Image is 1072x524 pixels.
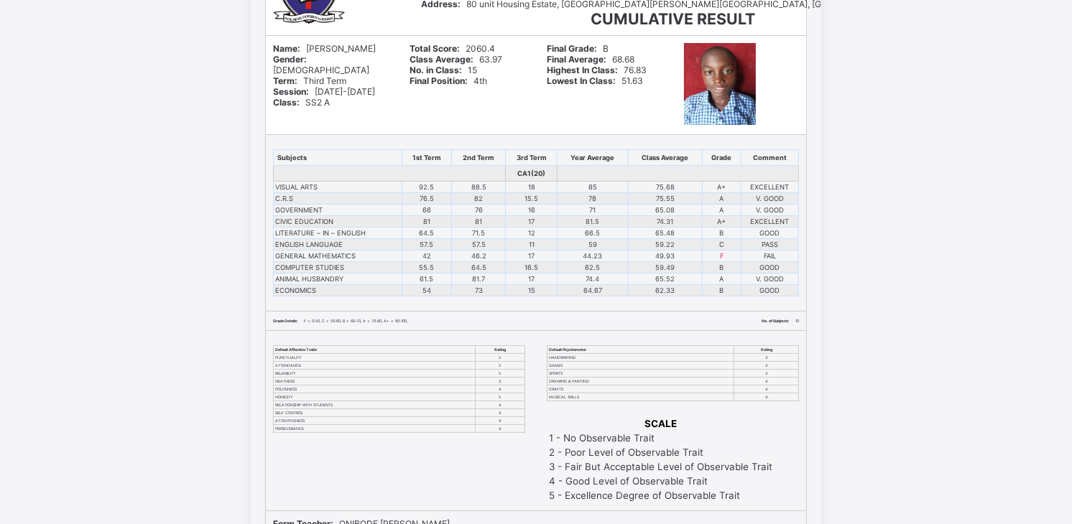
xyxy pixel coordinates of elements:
[547,54,634,65] span: 68.68
[410,65,478,75] span: 15
[558,251,628,262] td: 44.23
[475,378,525,385] td: 3
[402,239,452,251] td: 57.5
[741,251,799,262] td: FAIL
[547,43,609,54] span: B
[273,97,330,108] span: SS2 A
[558,182,628,193] td: 85
[475,409,525,417] td: 4
[402,273,452,285] td: 61.5
[410,75,488,86] span: 4th
[558,205,628,216] td: 71
[273,319,407,323] span: F = 0-50, C = 50-60, B = 60-70, A = 70-80, A+ = 80-100,
[506,216,558,228] td: 17
[452,262,506,273] td: 64.5
[734,354,799,362] td: 3
[548,460,773,473] td: 3 - Fair But Acceptable Level of Observable Trait
[506,285,558,296] td: 15
[475,370,525,378] td: 5
[410,43,496,54] span: 2060.4
[452,228,506,239] td: 71.5
[506,273,558,285] td: 17
[506,166,558,182] th: CA1(20)
[628,251,703,262] td: 49.93
[741,239,799,251] td: PASS
[548,446,773,459] td: 2 - Poor Level of Observable Trait
[762,319,790,323] b: No. of Subjects:
[703,251,741,262] td: F
[274,205,402,216] td: GOVERNMENT
[274,285,402,296] td: ECONOMICS
[274,378,476,385] td: NEATNESS
[734,370,799,378] td: 3
[506,239,558,251] td: 11
[734,362,799,370] td: 3
[628,273,703,285] td: 65.52
[506,182,558,193] td: 18
[547,65,647,75] span: 76.83
[734,346,799,354] th: Rating
[734,378,799,385] td: 4
[273,86,309,97] b: Session:
[273,97,300,108] b: Class:
[703,150,741,166] th: Grade
[273,75,297,86] b: Term:
[547,65,618,75] b: Highest In Class:
[741,228,799,239] td: GOOD
[762,319,799,323] span: 10
[452,251,506,262] td: 46.2
[628,150,703,166] th: Class Average
[274,193,402,205] td: C.R.S
[274,150,402,166] th: Subjects
[475,362,525,370] td: 5
[547,362,734,370] td: GAMES
[558,150,628,166] th: Year Average
[628,262,703,273] td: 59.49
[547,370,734,378] td: SPORTS
[274,401,476,409] td: RELATIONSHIP WITH STUDENTS
[547,393,734,401] td: MUSICAL SKILLS
[734,385,799,393] td: 4
[452,205,506,216] td: 76
[558,273,628,285] td: 74.4
[273,54,307,65] b: Gender:
[452,150,506,166] th: 2nd Term
[558,228,628,239] td: 66.5
[475,417,525,425] td: 4
[547,346,734,354] th: Default Psychomotor
[475,385,525,393] td: 4
[547,378,734,385] td: DRAWING & PAINTING
[274,417,476,425] td: ATTENTIVENESS
[273,54,369,75] span: [DEMOGRAPHIC_DATA]
[506,262,558,273] td: 16.5
[410,75,468,86] b: Final Position:
[547,75,616,86] b: Lowest In Class:
[402,216,452,228] td: 81
[506,251,558,262] td: 17
[703,193,741,205] td: A
[402,182,452,193] td: 92.5
[741,193,799,205] td: V. GOOD
[741,273,799,285] td: V. GOOD
[274,393,476,401] td: HONESTY
[452,193,506,205] td: 82
[548,474,773,487] td: 4 - Good Level of Observable Trait
[402,228,452,239] td: 64.5
[548,489,773,502] td: 5 - Excellence Degree of Observable Trait
[734,393,799,401] td: 4
[273,43,376,54] span: [PERSON_NAME]
[506,193,558,205] td: 15.5
[703,262,741,273] td: B
[273,86,375,97] span: [DATE]-[DATE]
[506,228,558,239] td: 12
[274,182,402,193] td: VISUAL ARTS
[703,216,741,228] td: A+
[274,262,402,273] td: COMPUTER STUDIES
[628,205,703,216] td: 65.08
[410,54,503,65] span: 63.97
[558,262,628,273] td: 62.5
[402,285,452,296] td: 54
[273,319,298,323] b: Grade Details:
[274,425,476,433] td: PERSEVERANCE
[402,251,452,262] td: 42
